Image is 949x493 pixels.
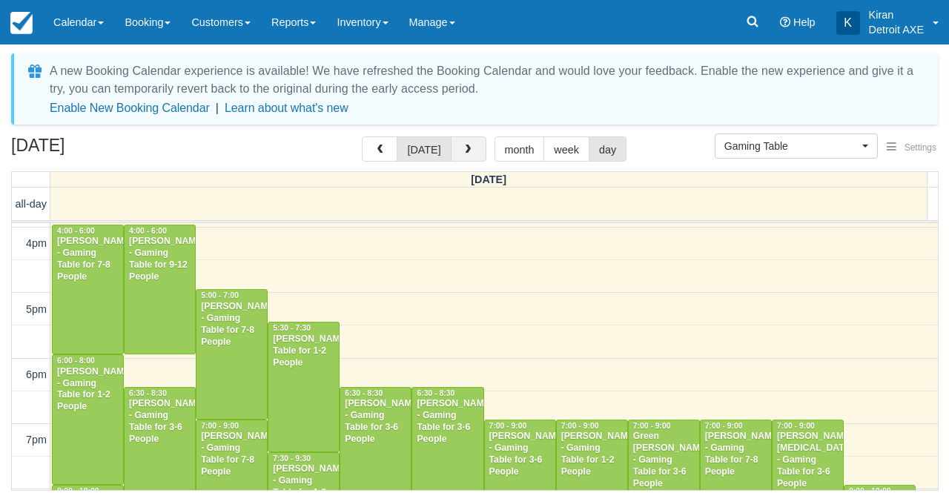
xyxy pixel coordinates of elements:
div: [PERSON_NAME] Table for 1-2 People [272,334,335,369]
div: [PERSON_NAME] - Gaming Table for 7-8 People [200,301,263,348]
button: Gaming Table [715,133,878,159]
span: 7:00 - 9:00 [489,422,527,430]
span: 4:00 - 6:00 [129,227,167,235]
span: Help [793,16,816,28]
p: Detroit AXE [869,22,924,37]
p: Kiran [869,7,924,22]
span: 6:30 - 8:30 [417,389,454,397]
div: [PERSON_NAME] - Gaming Table for 1-2 People [561,431,624,478]
span: 7:00 - 9:00 [633,422,671,430]
span: 5:00 - 7:00 [201,291,239,300]
span: 7pm [26,434,47,446]
img: checkfront-main-nav-mini-logo.png [10,12,33,34]
span: Settings [905,142,936,153]
i: Help [780,17,790,27]
span: Gaming Table [724,139,859,153]
a: Learn about what's new [225,102,348,114]
div: [PERSON_NAME] - Gaming Table for 3-6 People [344,398,407,446]
span: 7:00 - 9:00 [201,422,239,430]
div: A new Booking Calendar experience is available! We have refreshed the Booking Calendar and would ... [50,62,920,98]
a: 5:30 - 7:30[PERSON_NAME] Table for 1-2 People [268,322,340,451]
span: 7:30 - 9:30 [273,454,311,463]
span: 6pm [26,368,47,380]
span: [DATE] [471,173,506,185]
div: [PERSON_NAME] - Gaming Table for 9-12 People [128,236,191,283]
span: 4pm [26,237,47,249]
h2: [DATE] [11,136,199,164]
button: day [589,136,626,162]
button: month [495,136,545,162]
div: [PERSON_NAME] - Gaming Table for 3-6 People [416,398,479,446]
div: [PERSON_NAME] - Gaming Table for 7-8 People [200,431,263,478]
div: [PERSON_NAME] - Gaming Table for 7-8 People [704,431,767,478]
span: | [216,102,219,114]
div: [PERSON_NAME] - Gaming Table for 3-6 People [489,431,552,478]
div: Green [PERSON_NAME] - Gaming Table for 3-6 People [632,431,695,489]
a: 4:00 - 6:00[PERSON_NAME] - Gaming Table for 7-8 People [52,225,124,354]
span: 7:00 - 9:00 [561,422,599,430]
div: [PERSON_NAME][MEDICAL_DATA] - Gaming Table for 3-6 People [776,431,839,489]
span: 5:30 - 7:30 [273,324,311,332]
span: 5pm [26,303,47,315]
div: K [836,11,860,35]
span: 7:00 - 9:00 [777,422,815,430]
div: [PERSON_NAME] - Gaming Table for 1-2 People [56,366,119,414]
span: 7:00 - 9:00 [705,422,743,430]
a: 4:00 - 6:00[PERSON_NAME] - Gaming Table for 9-12 People [124,225,196,354]
button: Settings [878,137,945,159]
span: 6:30 - 8:30 [345,389,383,397]
span: 4:00 - 6:00 [57,227,95,235]
a: 6:00 - 8:00[PERSON_NAME] - Gaming Table for 1-2 People [52,354,124,484]
span: 6:00 - 8:00 [57,357,95,365]
button: Enable New Booking Calendar [50,101,210,116]
a: 5:00 - 7:00[PERSON_NAME] - Gaming Table for 7-8 People [196,289,268,419]
button: week [543,136,589,162]
span: all-day [16,198,47,210]
div: [PERSON_NAME] - Gaming Table for 3-6 People [128,398,191,446]
div: [PERSON_NAME] - Gaming Table for 7-8 People [56,236,119,283]
button: [DATE] [397,136,451,162]
span: 6:30 - 8:30 [129,389,167,397]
